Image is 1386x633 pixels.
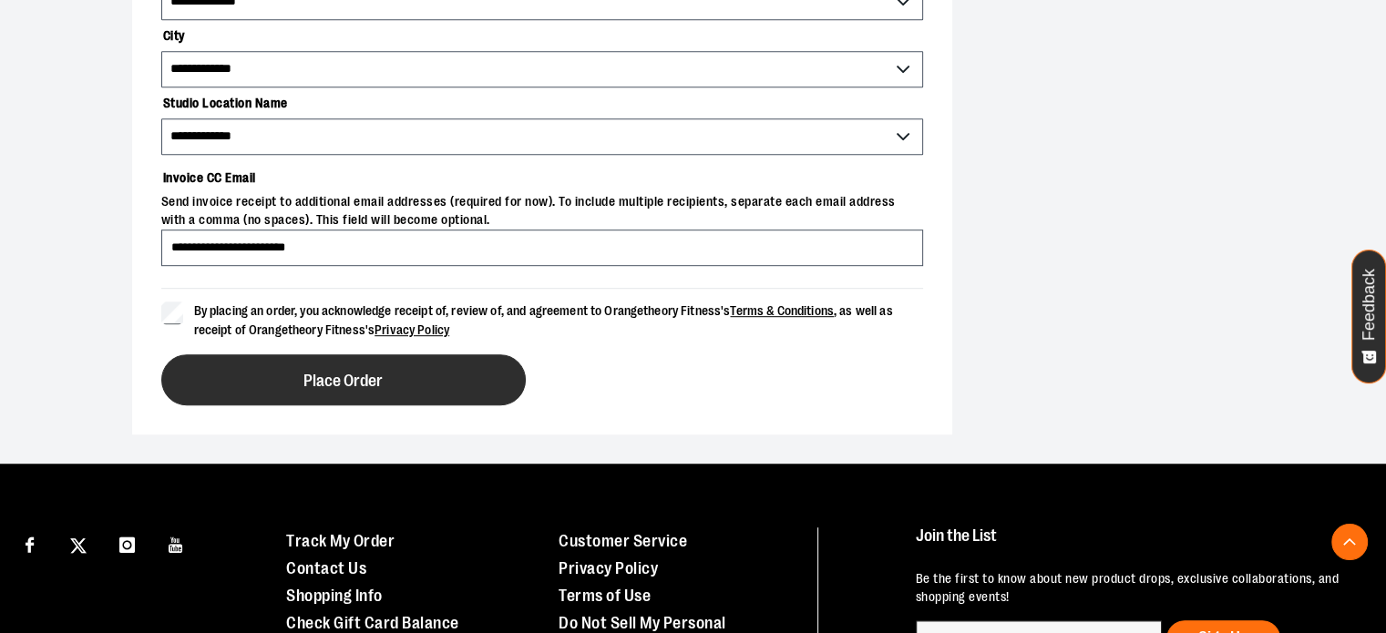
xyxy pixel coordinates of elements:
[1331,524,1368,560] button: Back To Top
[916,527,1350,561] h4: Join the List
[194,303,893,337] span: By placing an order, you acknowledge receipt of, review of, and agreement to Orangetheory Fitness...
[161,354,526,405] button: Place Order
[286,587,383,605] a: Shopping Info
[161,162,923,193] label: Invoice CC Email
[559,587,651,605] a: Terms of Use
[286,532,395,550] a: Track My Order
[160,527,192,559] a: Visit our Youtube page
[70,537,87,554] img: Twitter
[916,570,1350,607] p: Be the first to know about new product drops, exclusive collaborations, and shopping events!
[161,193,923,230] span: Send invoice receipt to additional email addresses (required for now). To include multiple recipi...
[286,559,366,577] a: Contact Us
[559,559,658,577] a: Privacy Policy
[303,373,383,390] span: Place Order
[375,322,449,337] a: Privacy Policy
[1351,250,1386,383] button: Feedback - Show survey
[161,20,923,51] label: City
[161,301,183,323] input: By placing an order, you acknowledge receipt of, review of, and agreement to Orangetheory Fitness...
[111,527,143,559] a: Visit our Instagram page
[730,303,834,318] a: Terms & Conditions
[559,532,687,550] a: Customer Service
[14,527,46,559] a: Visit our Facebook page
[1360,269,1378,341] span: Feedback
[161,87,923,118] label: Studio Location Name
[63,527,95,559] a: Visit our X page
[286,614,459,632] a: Check Gift Card Balance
